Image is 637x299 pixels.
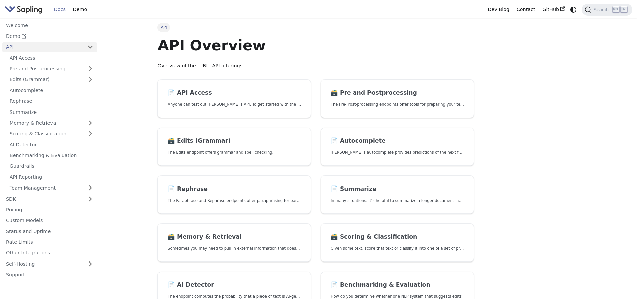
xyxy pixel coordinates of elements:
span: API [157,23,170,32]
a: Team Management [6,183,97,193]
a: SDK [2,194,84,204]
a: Rephrase [6,96,97,106]
h2: Summarize [331,185,464,193]
button: Switch between dark and light mode (currently system mode) [569,5,578,14]
h2: Benchmarking & Evaluation [331,281,464,289]
a: 📄️ Autocomplete[PERSON_NAME]'s autocomplete provides predictions of the next few characters or words [321,128,474,166]
a: Demo [2,31,97,41]
a: Self-Hosting [2,259,97,269]
a: Pricing [2,205,97,215]
h2: Edits (Grammar) [168,137,301,145]
p: Anyone can test out Sapling's API. To get started with the API, simply: [168,101,301,108]
p: The Edits endpoint offers grammar and spell checking. [168,149,301,156]
a: Autocomplete [6,85,97,95]
a: Support [2,270,97,280]
p: The Paraphrase and Rephrase endpoints offer paraphrasing for particular styles. [168,198,301,204]
a: Status and Uptime [2,226,97,236]
kbd: K [621,6,627,12]
h2: Autocomplete [331,137,464,145]
a: 🗃️ Memory & RetrievalSometimes you may need to pull in external information that doesn't fit in t... [157,223,311,262]
h2: Memory & Retrieval [168,233,301,241]
a: Custom Models [2,216,97,225]
h2: Pre and Postprocessing [331,89,464,97]
h2: Scoring & Classification [331,233,464,241]
a: Dev Blog [484,4,513,15]
a: Scoring & Classification [6,129,97,139]
a: 🗃️ Edits (Grammar)The Edits endpoint offers grammar and spell checking. [157,128,311,166]
a: Guardrails [6,161,97,171]
a: 🗃️ Scoring & ClassificationGiven some text, score that text or classify it into one of a set of p... [321,223,474,262]
p: Overview of the [URL] API offerings. [157,62,474,70]
a: GitHub [539,4,568,15]
img: Sapling.ai [5,5,43,14]
h2: Rephrase [168,185,301,193]
a: Summarize [6,107,97,117]
a: Memory & Retrieval [6,118,97,128]
h2: AI Detector [168,281,301,289]
p: In many situations, it's helpful to summarize a longer document into a shorter, more easily diges... [331,198,464,204]
p: Sapling's autocomplete provides predictions of the next few characters or words [331,149,464,156]
a: 📄️ SummarizeIn many situations, it's helpful to summarize a longer document into a shorter, more ... [321,175,474,214]
nav: Breadcrumbs [157,23,474,32]
a: Other Integrations [2,248,97,258]
p: The Pre- Post-processing endpoints offer tools for preparing your text data for ingestation as we... [331,101,464,108]
button: Expand sidebar category 'SDK' [84,194,97,204]
a: 📄️ API AccessAnyone can test out [PERSON_NAME]'s API. To get started with the API, simply: [157,79,311,118]
a: Benchmarking & Evaluation [6,151,97,160]
a: Contact [513,4,539,15]
a: 🗃️ Pre and PostprocessingThe Pre- Post-processing endpoints offer tools for preparing your text d... [321,79,474,118]
a: AI Detector [6,140,97,149]
button: Collapse sidebar category 'API' [84,42,97,52]
p: Sometimes you may need to pull in external information that doesn't fit in the context size of an... [168,245,301,252]
a: Pre and Postprocessing [6,64,97,74]
a: Welcome [2,20,97,30]
a: 📄️ RephraseThe Paraphrase and Rephrase endpoints offer paraphrasing for particular styles. [157,175,311,214]
h2: API Access [168,89,301,97]
a: Docs [50,4,69,15]
a: API Access [6,53,97,63]
a: Demo [69,4,91,15]
a: Edits (Grammar) [6,75,97,84]
h1: API Overview [157,36,474,54]
span: Search [591,7,613,12]
a: API Reporting [6,172,97,182]
p: Given some text, score that text or classify it into one of a set of pre-specified categories. [331,245,464,252]
button: Search (Ctrl+K) [582,4,632,16]
a: Rate Limits [2,237,97,247]
a: Sapling.ai [5,5,45,14]
a: API [2,42,84,52]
